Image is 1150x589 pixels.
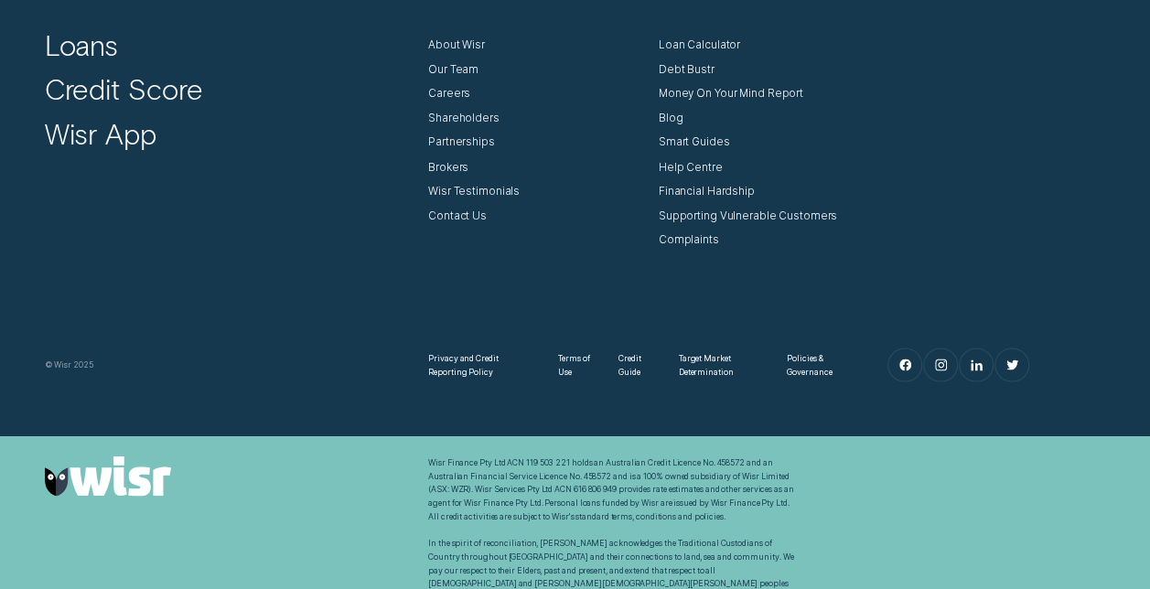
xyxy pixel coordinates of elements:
a: Loan Calculator [659,38,740,52]
a: Smart Guides [659,135,730,149]
a: Partnerships [428,135,495,149]
a: Target Market Determination [679,351,763,378]
a: Loans [45,27,119,62]
a: Instagram [924,348,956,380]
a: Wisr Testimonials [428,184,520,198]
a: Careers [428,87,470,101]
a: Blog [659,112,683,125]
a: Complaints [659,232,719,246]
a: Terms of Use [558,351,595,378]
a: Help Centre [659,160,723,174]
a: Credit Score [45,71,203,106]
a: Twitter [995,348,1027,380]
a: Money On Your Mind Report [659,87,803,101]
a: LinkedIn [960,348,992,380]
a: Credit Guide [618,351,654,378]
div: © Wisr 2025 [38,358,421,371]
a: Shareholders [428,112,500,125]
img: Wisr [45,455,171,496]
a: Contact Us [428,209,487,222]
a: About Wisr [428,38,485,52]
a: Supporting Vulnerable Customers [659,209,837,222]
a: Facebook [888,348,920,380]
a: Privacy and Credit Reporting Policy [428,351,534,378]
a: Policies & Governance [787,351,851,378]
a: Wisr App [45,116,156,151]
a: Brokers [428,160,468,174]
a: Our Team [428,63,478,77]
a: Debt Bustr [659,63,715,77]
a: Financial Hardship [659,184,755,198]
